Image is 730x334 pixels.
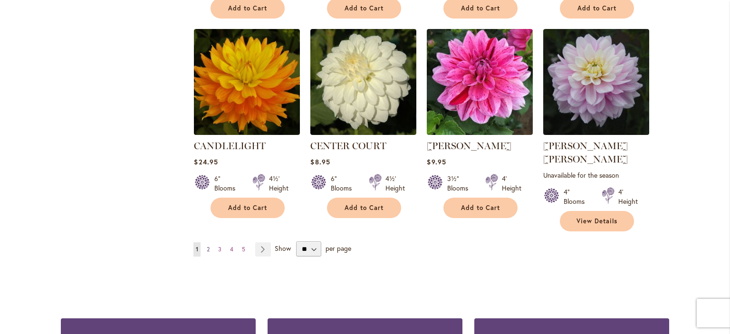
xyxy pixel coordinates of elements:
[427,29,533,135] img: CHA CHING
[228,204,267,212] span: Add to Cart
[228,242,236,257] a: 4
[228,4,267,12] span: Add to Cart
[327,198,401,218] button: Add to Cart
[543,171,649,180] p: Unavailable for the season
[310,29,416,135] img: CENTER COURT
[385,174,405,193] div: 4½' Height
[331,174,357,193] div: 6" Blooms
[242,246,245,253] span: 5
[345,204,384,212] span: Add to Cart
[310,128,416,137] a: CENTER COURT
[218,246,221,253] span: 3
[543,29,649,135] img: Charlotte Mae
[216,242,224,257] a: 3
[447,174,474,193] div: 3½" Blooms
[211,198,285,218] button: Add to Cart
[427,140,511,152] a: [PERSON_NAME]
[194,157,218,166] span: $24.95
[326,244,351,253] span: per page
[543,140,628,165] a: [PERSON_NAME] [PERSON_NAME]
[310,140,386,152] a: CENTER COURT
[618,187,638,206] div: 4' Height
[427,157,446,166] span: $9.95
[427,128,533,137] a: CHA CHING
[7,300,34,327] iframe: Launch Accessibility Center
[269,174,288,193] div: 4½' Height
[214,174,241,193] div: 6" Blooms
[543,128,649,137] a: Charlotte Mae
[194,128,300,137] a: CANDLELIGHT
[194,140,266,152] a: CANDLELIGHT
[443,198,518,218] button: Add to Cart
[230,246,233,253] span: 4
[204,242,212,257] a: 2
[461,204,500,212] span: Add to Cart
[577,4,616,12] span: Add to Cart
[502,174,521,193] div: 4' Height
[461,4,500,12] span: Add to Cart
[207,246,210,253] span: 2
[240,242,248,257] a: 5
[345,4,384,12] span: Add to Cart
[560,211,634,231] a: View Details
[564,187,590,206] div: 4" Blooms
[310,157,330,166] span: $8.95
[194,29,300,135] img: CANDLELIGHT
[576,217,617,225] span: View Details
[275,244,291,253] span: Show
[196,246,198,253] span: 1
